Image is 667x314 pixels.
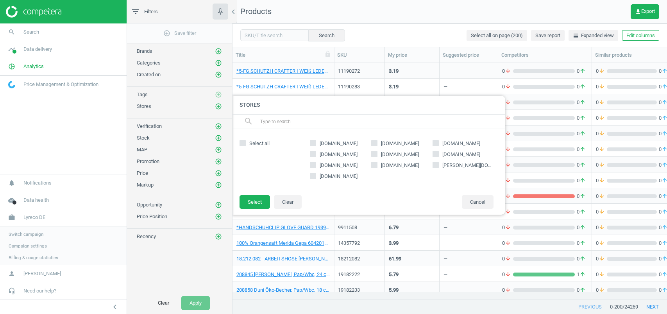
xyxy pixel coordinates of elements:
span: Notifications [23,179,52,187]
button: add_circle_outline [215,146,222,154]
i: headset_mic [4,283,19,298]
i: pie_chart_outlined [4,59,19,74]
span: Markup [137,182,154,188]
span: Promotion [137,158,159,164]
i: add_circle_outline [215,146,222,153]
span: Verification [137,123,162,129]
span: Created on [137,72,161,77]
img: wGWNvw8QSZomAAAAABJRU5ErkJggg== [8,81,15,88]
span: Billing & usage statistics [9,255,58,261]
i: add_circle_outline [215,59,222,66]
button: add_circle_outline [215,169,222,177]
i: add_circle_outline [215,103,222,110]
button: chevron_left [105,302,125,312]
span: Stores [137,103,151,109]
span: Need our help? [23,287,56,294]
span: Opportunity [137,202,162,208]
i: add_circle_outline [215,48,222,55]
span: Filters [144,8,158,15]
i: chevron_left [110,302,120,312]
i: search [4,25,19,39]
span: Data delivery [23,46,52,53]
i: add_circle_outline [215,71,222,78]
button: add_circle_outline [215,201,222,209]
button: add_circle_outline [215,47,222,55]
span: Switch campaign [9,231,43,237]
i: timeline [4,42,19,57]
button: Clear [150,296,177,310]
i: chevron_left [229,7,238,16]
span: Price Management & Optimization [23,81,98,88]
i: add_circle_outline [215,181,222,188]
span: Recency [137,233,156,239]
i: add_circle_outline [215,201,222,208]
img: ajHJNr6hYgQAAAAASUVORK5CYII= [6,6,61,18]
i: add_circle_outline [215,123,222,130]
button: add_circle_outline [215,158,222,165]
button: Apply [181,296,210,310]
button: add_circle_outline [215,71,222,79]
span: Campaign settings [9,243,47,249]
button: add_circle_outline [215,233,222,240]
span: Stock [137,135,150,141]
i: notifications [4,176,19,190]
button: add_circle_outline [215,122,222,130]
span: Search [23,29,39,36]
span: Tags [137,92,148,97]
i: person [4,266,19,281]
span: Data health [23,197,49,204]
i: filter_list [131,7,140,16]
i: add_circle_outline [215,91,222,98]
i: cloud_done [4,193,19,208]
span: Analytics [23,63,44,70]
span: Lyreco DE [23,214,45,221]
span: Brands [137,48,152,54]
button: add_circle_outline [215,59,222,67]
button: add_circle_outline [215,91,222,99]
button: add_circle_outline [215,134,222,142]
button: add_circle_outline [215,213,222,221]
button: add_circle_outline [215,181,222,189]
span: Price [137,170,148,176]
span: [PERSON_NAME] [23,270,61,277]
i: add_circle_outline [215,170,222,177]
span: MAP [137,147,147,153]
i: work [4,210,19,225]
i: add_circle_outline [163,30,170,37]
button: add_circle_outlineSave filter [127,25,232,41]
span: Categories [137,60,161,66]
span: Price Position [137,214,167,219]
h4: Stores [232,96,505,114]
span: Save filter [163,30,196,37]
button: add_circle_outline [215,102,222,110]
